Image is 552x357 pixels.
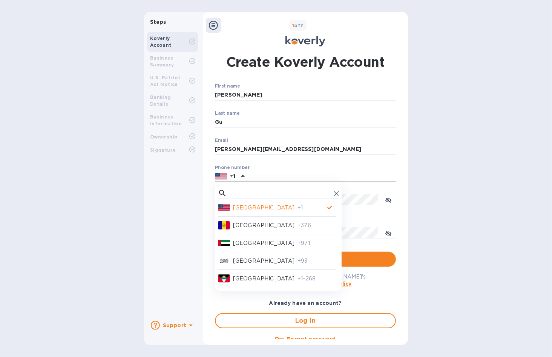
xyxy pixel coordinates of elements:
[233,275,294,283] p: [GEOGRAPHIC_DATA]
[297,239,336,247] p: +971
[215,89,396,101] input: Enter your first name
[233,222,294,229] p: [GEOGRAPHIC_DATA]
[150,94,171,107] b: Banking Details
[292,23,304,28] b: of 7
[233,239,294,247] p: [GEOGRAPHIC_DATA]
[218,239,230,247] img: AE
[230,172,235,180] p: +1
[297,222,336,229] p: +376
[215,117,396,128] input: Enter your last name
[150,55,174,68] b: Business Summary
[226,52,385,71] h1: Create Koverly Account
[218,203,230,212] img: US
[218,257,230,265] img: AF
[215,165,250,170] label: Phone number
[297,275,336,283] p: +1-268
[150,134,178,140] b: Ownership
[150,75,181,87] b: U.S. Patriot Act Notice
[215,313,396,328] button: Log in
[297,257,336,265] p: +93
[150,19,166,25] b: Steps
[233,257,294,265] p: [GEOGRAPHIC_DATA]
[150,35,172,48] b: Koverly Account
[297,204,324,212] p: +1
[215,111,240,115] label: Last name
[150,147,176,153] b: Signature
[292,23,294,28] span: 1
[222,316,389,325] span: Log in
[215,84,240,89] label: First name
[215,138,228,143] label: Email
[218,221,230,229] img: AD
[163,322,186,328] b: Support
[381,225,396,240] button: toggle password visibility
[215,144,396,155] input: Email
[233,204,294,212] p: [GEOGRAPHIC_DATA]
[381,192,396,207] button: toggle password visibility
[269,300,342,306] b: Already have an account?
[287,336,336,342] u: Forgot password
[218,274,230,283] img: AG
[150,114,182,126] b: Business Information
[215,172,227,180] img: US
